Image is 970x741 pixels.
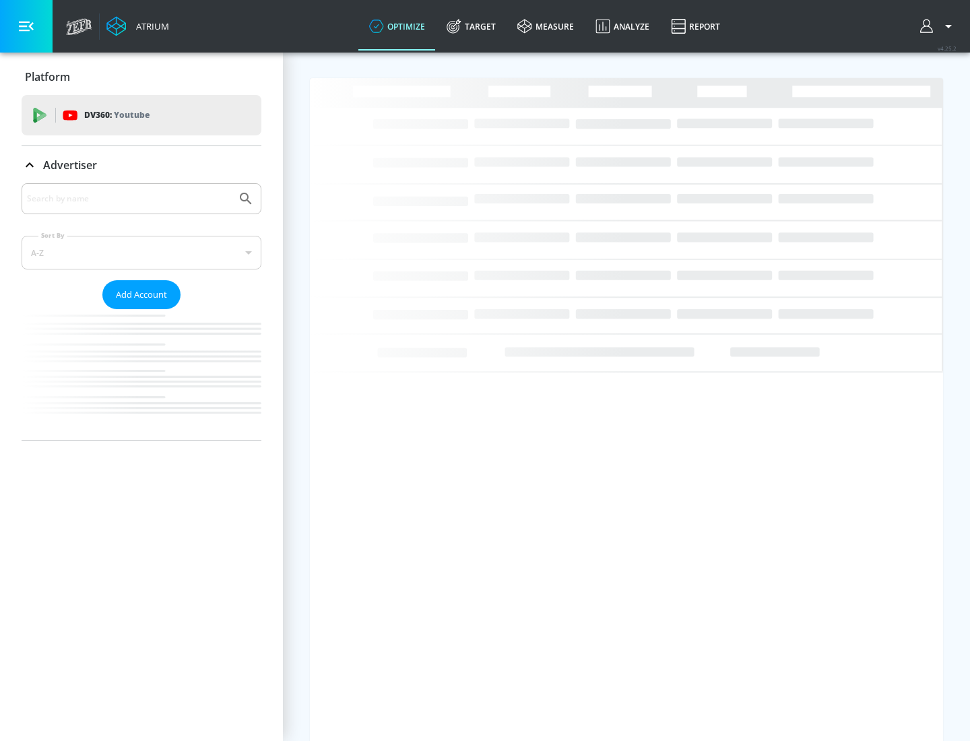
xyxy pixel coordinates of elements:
[27,190,231,207] input: Search by name
[114,108,150,122] p: Youtube
[436,2,507,51] a: Target
[131,20,169,32] div: Atrium
[358,2,436,51] a: optimize
[22,95,261,135] div: DV360: Youtube
[106,16,169,36] a: Atrium
[22,146,261,184] div: Advertiser
[102,280,181,309] button: Add Account
[116,287,167,302] span: Add Account
[938,44,957,52] span: v 4.25.2
[25,69,70,84] p: Platform
[22,58,261,96] div: Platform
[660,2,731,51] a: Report
[507,2,585,51] a: measure
[585,2,660,51] a: Analyze
[43,158,97,172] p: Advertiser
[38,231,67,240] label: Sort By
[84,108,150,123] p: DV360:
[22,309,261,440] nav: list of Advertiser
[22,183,261,440] div: Advertiser
[22,236,261,269] div: A-Z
